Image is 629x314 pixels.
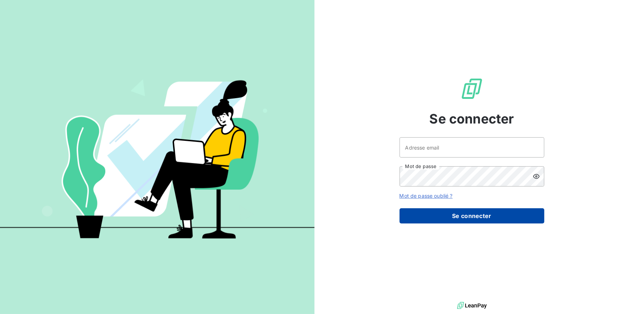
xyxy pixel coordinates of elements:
[400,208,544,223] button: Se connecter
[430,109,514,129] span: Se connecter
[460,77,484,100] img: Logo LeanPay
[457,300,487,311] img: logo
[400,193,453,199] a: Mot de passe oublié ?
[400,137,544,158] input: placeholder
